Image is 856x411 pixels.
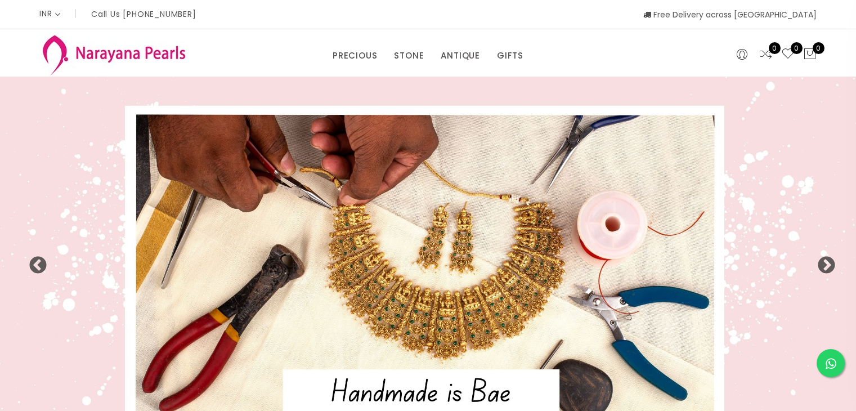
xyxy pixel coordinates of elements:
button: Previous [28,256,39,267]
span: 0 [769,42,781,54]
a: 0 [781,47,795,62]
a: 0 [759,47,773,62]
span: 0 [813,42,824,54]
span: Free Delivery across [GEOGRAPHIC_DATA] [643,9,817,20]
a: ANTIQUE [441,47,480,64]
button: 0 [803,47,817,62]
button: Next [817,256,828,267]
a: PRECIOUS [333,47,377,64]
a: GIFTS [497,47,523,64]
span: 0 [791,42,803,54]
a: STONE [394,47,424,64]
p: Call Us [PHONE_NUMBER] [91,10,196,18]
